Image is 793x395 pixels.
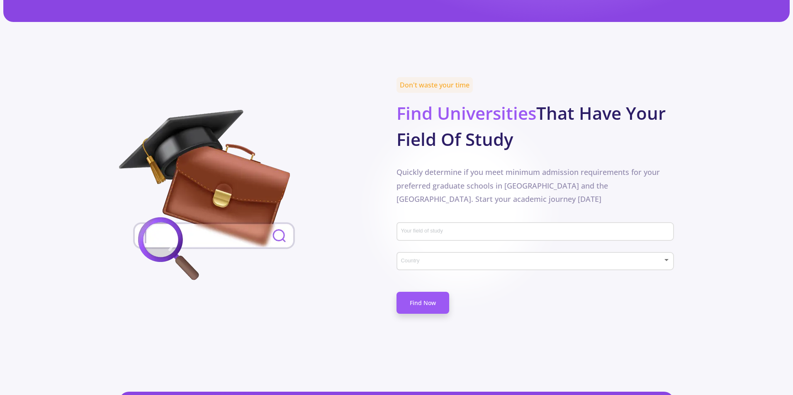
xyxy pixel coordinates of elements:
span: Don't waste your time [396,77,473,93]
span: Quickly determine if you meet minimum admission requirements for your preferred graduate schools ... [396,167,660,204]
img: field [119,110,309,284]
span: Find Universities [396,101,536,125]
a: Find Now [396,292,449,314]
b: That Have Your Field Of Study [396,101,666,151]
